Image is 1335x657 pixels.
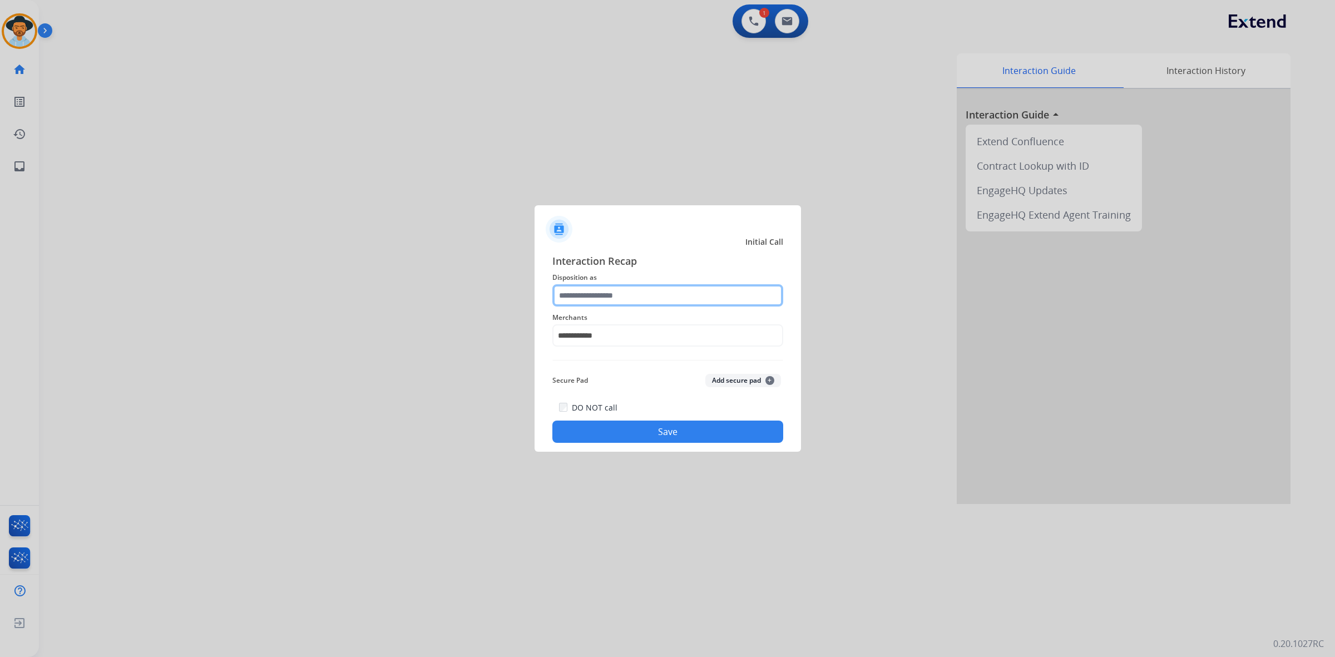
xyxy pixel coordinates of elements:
span: + [765,376,774,385]
label: DO NOT call [572,402,617,413]
button: Add secure pad+ [705,374,781,387]
span: Secure Pad [552,374,588,387]
button: Save [552,421,783,443]
span: Initial Call [745,236,783,248]
span: Disposition as [552,271,783,284]
p: 0.20.1027RC [1273,637,1324,650]
span: Merchants [552,311,783,324]
span: Interaction Recap [552,253,783,271]
img: contactIcon [546,216,572,243]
